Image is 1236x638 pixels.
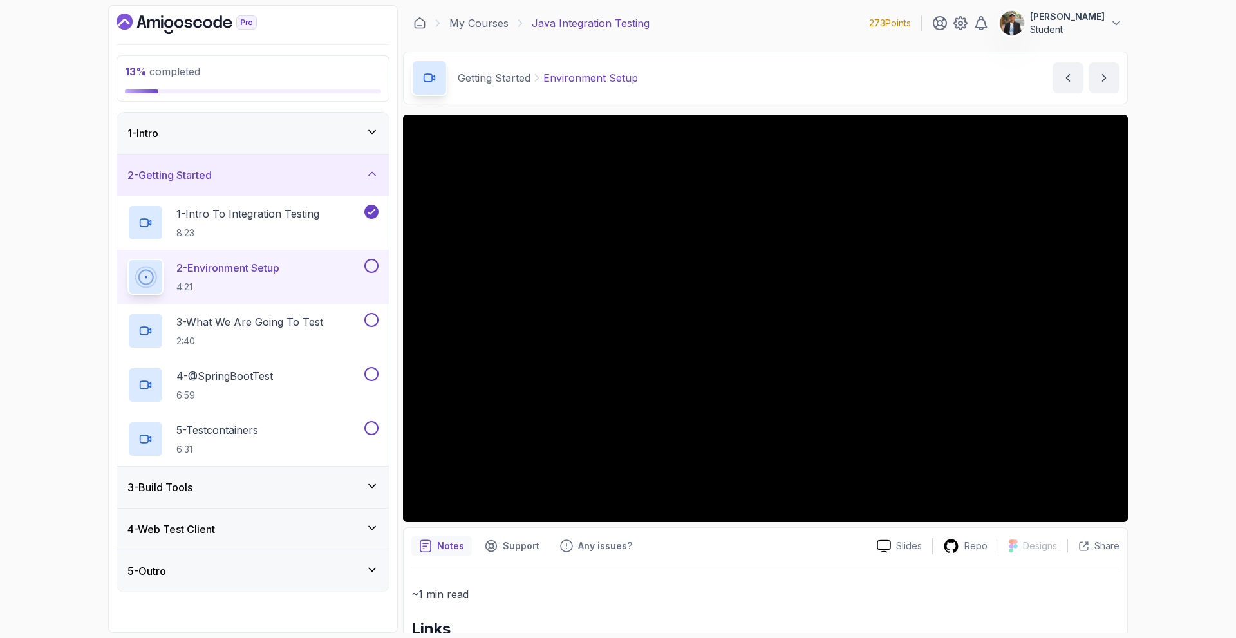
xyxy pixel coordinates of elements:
[1000,11,1024,35] img: user profile image
[127,563,166,579] h3: 5 - Outro
[176,389,273,402] p: 6:59
[127,313,379,349] button: 3-What We Are Going To Test2:40
[896,539,922,552] p: Slides
[999,10,1123,36] button: user profile image[PERSON_NAME]Student
[933,538,998,554] a: Repo
[176,443,258,456] p: 6:31
[552,536,640,556] button: Feedback button
[578,539,632,552] p: Any issues?
[866,539,932,553] a: Slides
[1053,62,1083,93] button: previous content
[127,480,192,495] h3: 3 - Build Tools
[127,421,379,457] button: 5-Testcontainers6:31
[127,126,158,141] h3: 1 - Intro
[964,539,988,552] p: Repo
[413,17,426,30] a: Dashboard
[127,205,379,241] button: 1-Intro To Integration Testing8:23
[1089,62,1119,93] button: next content
[117,509,389,550] button: 4-Web Test Client
[125,65,200,78] span: completed
[176,314,323,330] p: 3 - What We Are Going To Test
[176,335,323,348] p: 2:40
[1023,539,1057,552] p: Designs
[127,367,379,403] button: 4-@SpringBootTest6:59
[176,260,279,276] p: 2 - Environment Setup
[449,15,509,31] a: My Courses
[127,259,379,295] button: 2-Environment Setup4:21
[176,422,258,438] p: 5 - Testcontainers
[117,155,389,196] button: 2-Getting Started
[127,521,215,537] h3: 4 - Web Test Client
[176,206,319,221] p: 1 - Intro To Integration Testing
[411,585,1119,603] p: ~1 min read
[477,536,547,556] button: Support button
[176,281,279,294] p: 4:21
[117,113,389,154] button: 1-Intro
[869,17,911,30] p: 273 Points
[117,467,389,508] button: 3-Build Tools
[458,70,530,86] p: Getting Started
[411,536,472,556] button: notes button
[176,227,319,239] p: 8:23
[543,70,638,86] p: Environment Setup
[176,368,273,384] p: 4 - @SpringBootTest
[532,15,650,31] p: Java Integration Testing
[1030,23,1105,36] p: Student
[1094,539,1119,552] p: Share
[1030,10,1105,23] p: [PERSON_NAME]
[403,115,1128,522] iframe: 4 - Environment Setup
[117,550,389,592] button: 5-Outro
[127,167,212,183] h3: 2 - Getting Started
[125,65,147,78] span: 13 %
[503,539,539,552] p: Support
[1067,539,1119,552] button: Share
[437,539,464,552] p: Notes
[117,14,286,34] a: Dashboard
